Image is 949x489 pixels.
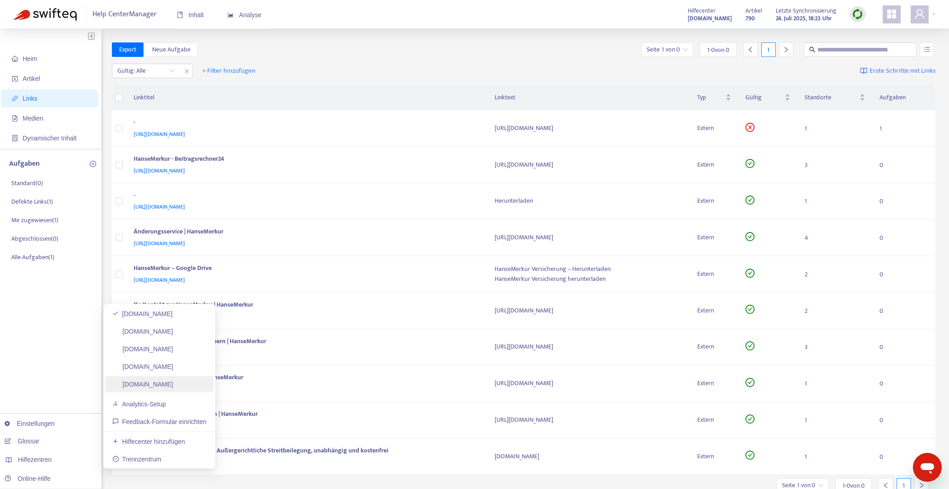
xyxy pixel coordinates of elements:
font: 1 [767,45,769,55]
span: Rechts [918,482,925,489]
font: Extern [697,159,714,170]
font: ( [48,252,50,262]
span: links [747,47,754,53]
a: Erste Schritte mit Links [860,64,935,78]
span: Häkchenkreis [745,269,755,278]
a: Feedback-Formular einrichten [112,418,206,425]
font: 1 [805,414,807,425]
span: schließen [181,66,193,77]
font: Medien [23,115,43,122]
font: von [715,45,724,55]
font: [URL][DOMAIN_NAME] [495,123,553,133]
span: Flächendiagramm [227,12,234,18]
font: Artikel [745,6,762,16]
a: Online-Hilfe [5,475,51,482]
font: Typ [697,92,706,102]
font: 0 [711,45,715,55]
font: - [134,190,135,200]
font: Extern [697,378,714,388]
font: [URL][DOMAIN_NAME] [134,130,185,139]
span: ungeordnete Liste [924,46,930,52]
button: + Filter hinzufügen [195,64,262,78]
span: suchen [809,47,815,53]
font: Extern [697,341,714,352]
span: Plus-Kreis [90,161,96,167]
font: 1 [880,123,882,133]
font: 1 [805,123,807,133]
img: sync.dc5367851b00ba804db3.png [852,9,863,20]
span: Geschäftsbuch [12,75,18,82]
font: 3 [805,342,808,352]
font: Inhalt [189,11,204,19]
font: 0 [880,414,883,425]
font: Linktext [495,92,515,102]
span: Benutzer [914,9,925,19]
font: Extern [697,123,714,133]
font: Standard [11,178,36,188]
font: [URL][DOMAIN_NAME] [495,159,553,170]
span: Rechts [783,47,789,53]
font: ) [56,233,58,244]
font: 0 [880,305,883,316]
span: Dateibild [12,115,18,121]
font: ) [52,252,54,262]
font: 1 [805,378,807,389]
font: HanseMerkur Versicherung herunterladen [495,274,606,284]
font: Heim [23,55,37,62]
font: 0 [880,342,883,352]
font: Hilfecenter [688,6,716,16]
font: Melden Sie hier Ihren Schaden | HanseMerkur [134,409,258,419]
font: 0 [880,378,883,389]
font: [URL][DOMAIN_NAME] [495,414,553,425]
font: 1 [54,215,56,225]
a: Hilfecenter hinzufügen [112,438,185,445]
font: Manager [129,8,157,20]
font: 1 [50,252,52,262]
span: Häkchenkreis [745,451,755,460]
font: - [709,45,711,55]
font: [DOMAIN_NAME] [688,14,732,23]
font: Gültig [745,92,762,102]
font: Aufgaben [9,158,40,170]
font: HanseMerkur - Beitragsrechner24 [134,154,224,164]
font: [URL][DOMAIN_NAME] [495,341,553,352]
font: Service-Telefon und Rufnummern | HanseMerkur [134,336,266,346]
font: 3 [805,159,808,170]
font: [DOMAIN_NAME] [495,451,539,461]
font: 0 [880,159,883,170]
span: Appstore [886,9,897,19]
font: [URL][DOMAIN_NAME] [134,239,185,248]
font: Erste Schritte mit Links [870,65,935,76]
span: Häkchenkreis [745,305,755,314]
font: 0 [880,269,883,279]
font: HanseMerkur Versicherung – Herunterladen [495,264,611,274]
font: Extern [697,196,714,206]
font: Standorte [805,92,831,102]
font: [URL][DOMAIN_NAME] [134,202,185,211]
font: Extern [697,305,714,316]
font: [URL][DOMAIN_NAME] [134,275,185,284]
iframe: Schaltfläche zum Öffnen des Messaging-Fensters; Konversation läuft [913,453,942,482]
font: Analyse [239,11,262,19]
font: ) [51,196,53,207]
span: Buch [177,12,183,18]
font: Extern [697,451,714,461]
font: Alle Aufgaben [11,252,48,262]
span: Häkchenkreis [745,378,755,387]
font: 790 [745,14,755,23]
font: ) [56,215,58,225]
font: Versicherungsombudsmann – Außergerichtliche Streitbeilegung, unabhängig und kostenfrei [134,445,389,456]
th: Typ [690,85,738,110]
font: ( [47,196,49,207]
img: Bildlink [860,67,867,75]
font: Extern [697,269,714,279]
font: 1 [707,45,709,55]
a: [DOMAIN_NAME] [112,310,173,317]
font: Extern [697,414,714,425]
font: [URL][DOMAIN_NAME] [495,378,553,388]
a: [DOMAIN_NAME] [112,363,173,370]
font: Ihr Kontakt zur HanseMerkur | HanseMerkur [134,299,253,310]
font: Günstige Versicherungen | HanseMerkur [134,372,243,382]
img: Swifteq [14,8,77,21]
button: ungeordnete Liste [920,42,934,57]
